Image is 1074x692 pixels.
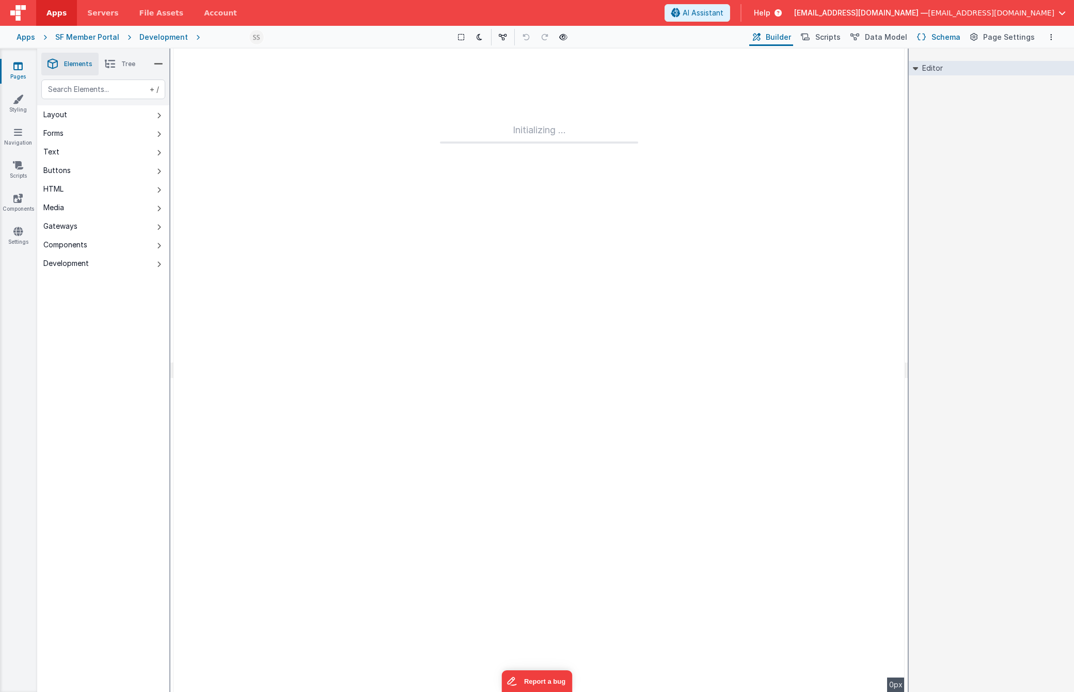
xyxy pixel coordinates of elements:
[797,28,843,46] button: Scripts
[87,8,118,18] span: Servers
[43,240,87,250] div: Components
[887,678,905,692] div: 0px
[665,4,730,22] button: AI Assistant
[967,28,1037,46] button: Page Settings
[37,235,169,254] button: Components
[440,123,638,144] div: Initializing ...
[913,28,962,46] button: Schema
[815,32,841,42] span: Scripts
[43,165,71,176] div: Buttons
[43,128,64,138] div: Forms
[847,28,909,46] button: Data Model
[121,60,135,68] span: Tree
[37,180,169,198] button: HTML
[683,8,723,18] span: AI Assistant
[918,61,943,75] h2: Editor
[754,8,770,18] span: Help
[37,143,169,161] button: Text
[794,8,928,18] span: [EMAIL_ADDRESS][DOMAIN_NAME] —
[43,184,64,194] div: HTML
[139,32,188,42] div: Development
[794,8,1066,18] button: [EMAIL_ADDRESS][DOMAIN_NAME] — [EMAIL_ADDRESS][DOMAIN_NAME]
[43,202,64,213] div: Media
[43,258,89,269] div: Development
[983,32,1035,42] span: Page Settings
[37,105,169,124] button: Layout
[1045,31,1057,43] button: Options
[931,32,960,42] span: Schema
[17,32,35,42] div: Apps
[249,30,264,44] img: 8cf74ed78aab3b54564162fcd7d8ab61
[502,670,573,692] iframe: Marker.io feedback button
[148,80,159,99] span: + /
[43,221,77,231] div: Gateways
[46,8,67,18] span: Apps
[37,254,169,273] button: Development
[55,32,119,42] div: SF Member Portal
[37,217,169,235] button: Gateways
[41,80,165,99] input: Search Elements...
[766,32,791,42] span: Builder
[173,49,905,692] div: -->
[139,8,184,18] span: File Assets
[749,28,793,46] button: Builder
[43,109,67,120] div: Layout
[37,161,169,180] button: Buttons
[64,60,92,68] span: Elements
[37,124,169,143] button: Forms
[37,198,169,217] button: Media
[43,147,59,157] div: Text
[865,32,907,42] span: Data Model
[928,8,1054,18] span: [EMAIL_ADDRESS][DOMAIN_NAME]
